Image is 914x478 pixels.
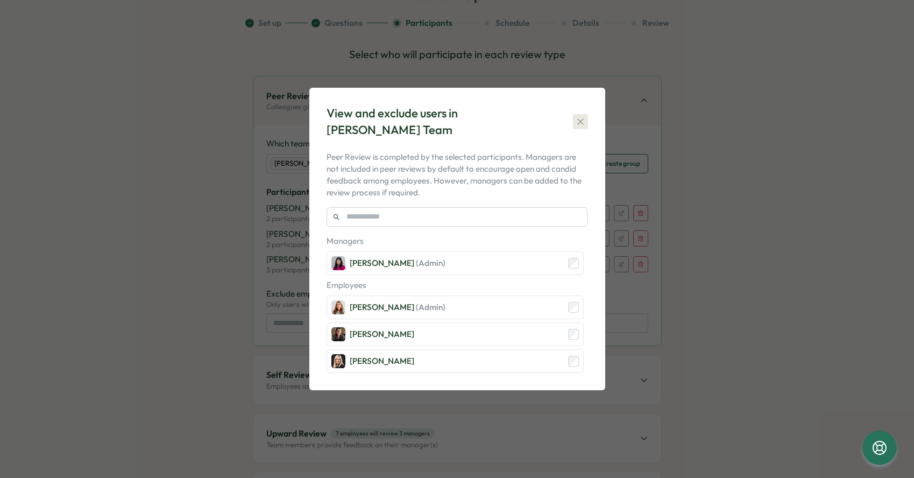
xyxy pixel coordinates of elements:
p: Peer Review is completed by the selected participants. Managers are not included in peer reviews ... [327,151,588,199]
div: [PERSON_NAME] [350,355,414,367]
img: Bobbie Falk [331,354,345,368]
span: (Admin) [416,258,445,268]
img: Kat Haynes [331,256,345,270]
p: Employees [327,279,584,291]
div: [PERSON_NAME] [350,257,445,269]
p: Managers [327,235,584,247]
div: View and exclude users in [PERSON_NAME] Team [327,105,547,138]
div: [PERSON_NAME] [350,328,414,340]
img: Becky Romero [331,300,345,314]
img: Sarah Ahmari [331,327,345,341]
div: [PERSON_NAME] [350,301,445,313]
span: (Admin) [416,302,445,312]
